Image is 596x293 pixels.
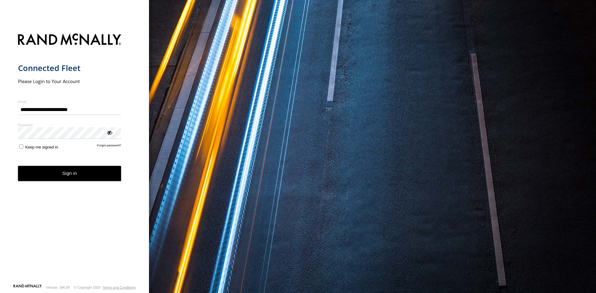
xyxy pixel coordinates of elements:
div: ViewPassword [106,129,112,135]
a: Terms and Conditions [103,286,136,289]
h1: Connected Fleet [18,63,121,73]
h2: Please Login to Your Account [18,78,121,84]
img: Rand McNally [18,32,121,48]
button: Sign in [18,166,121,181]
span: Keep me signed in [25,145,58,149]
form: main [18,30,131,284]
a: Forgot password? [97,144,121,149]
div: Version: 306.00 [46,286,70,289]
div: © Copyright 2025 - [74,286,136,289]
label: Email [18,99,121,104]
a: Visit our Website [13,284,42,291]
label: Password [18,122,121,127]
input: Keep me signed in [19,144,23,149]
